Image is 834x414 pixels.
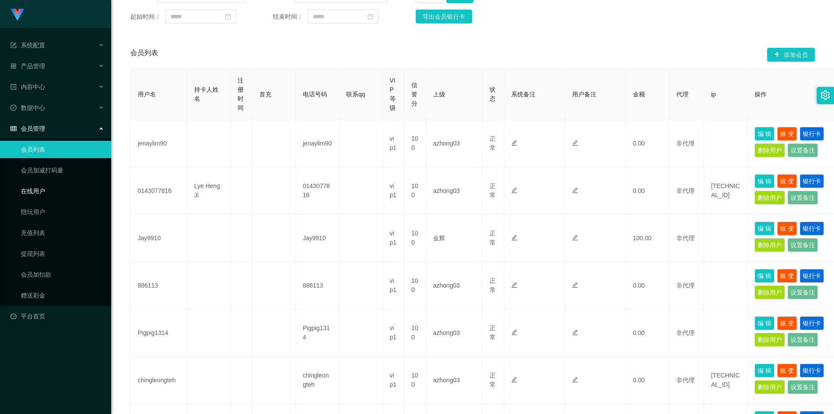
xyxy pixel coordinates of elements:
span: 状态 [490,86,496,102]
span: 持卡人姓名 [194,86,218,102]
button: 账 变 [777,127,797,141]
button: 编 辑 [755,174,774,188]
td: [TECHNICAL_ID] [704,167,748,215]
i: 图标: form [10,42,17,48]
span: 非代理 [676,377,695,384]
button: 账 变 [777,269,797,283]
span: ip [711,91,716,98]
i: 图标: edit [572,187,578,193]
i: 图标: edit [511,329,517,335]
span: 系统配置 [10,42,45,49]
span: 会员管理 [10,125,45,132]
button: 删除用户 [755,285,785,299]
button: 编 辑 [755,364,774,378]
button: 银行卡 [800,174,824,188]
span: 正常 [490,230,496,246]
a: 在线用户 [21,182,104,200]
td: 886113 [131,262,187,309]
button: 编 辑 [755,269,774,283]
button: 编 辑 [755,127,774,141]
td: jenaylim90 [131,120,187,167]
button: 账 变 [777,174,797,188]
button: 银行卡 [800,364,824,378]
span: 信誉分 [411,82,417,107]
button: 银行卡 [800,222,824,235]
td: 886113 [296,262,339,309]
i: 图标: edit [572,235,578,241]
span: 正常 [490,135,496,151]
span: 系统备注 [511,91,536,98]
td: 0143077816 [131,167,187,215]
button: 设置备注 [788,238,818,252]
td: 金辉 [426,215,483,262]
td: 100 [404,309,426,357]
td: 100 [404,215,426,262]
i: 图标: edit [572,282,578,288]
button: 删除用户 [755,380,785,394]
i: 图标: profile [10,84,17,90]
button: 银行卡 [800,127,824,141]
span: 非代理 [676,329,695,336]
td: chingleongteh [131,357,187,404]
a: 充值列表 [21,224,104,242]
td: 0143077816 [296,167,339,215]
span: 产品管理 [10,63,45,70]
td: vip1 [383,309,404,357]
td: 100 [404,357,426,404]
td: vip1 [383,215,404,262]
td: Pigpig1314 [296,309,339,357]
span: 金额 [633,91,645,98]
td: 0.00 [626,120,669,167]
span: 正常 [490,372,496,388]
a: 会员加扣款 [21,266,104,283]
button: 删除用户 [755,333,785,347]
td: 100 [404,262,426,309]
button: 设置备注 [788,380,818,394]
button: 删除用户 [755,143,785,157]
td: Jay9910 [296,215,339,262]
span: 起始时间： [130,12,165,21]
span: 非代理 [676,187,695,194]
button: 银行卡 [800,316,824,330]
i: 图标: edit [572,140,578,146]
td: azhong03 [426,167,483,215]
td: azhong03 [426,309,483,357]
i: 图标: calendar [225,13,231,20]
span: 正常 [490,182,496,199]
i: 图标: edit [511,377,517,383]
span: 内容中心 [10,83,45,90]
td: Pigpig1314 [131,309,187,357]
button: 银行卡 [800,269,824,283]
span: 会员列表 [130,48,158,62]
button: 导出会员银行卡 [416,10,472,23]
button: 编 辑 [755,222,774,235]
button: 设置备注 [788,143,818,157]
span: 首充 [259,91,271,98]
span: 非代理 [676,235,695,242]
i: 图标: setting [821,90,830,100]
span: 非代理 [676,282,695,289]
i: 图标: calendar [367,13,374,20]
td: chingleongteh [296,357,339,404]
td: [TECHNICAL_ID] [704,357,748,404]
td: 100.00 [626,215,669,262]
td: 100 [404,167,426,215]
i: 图标: table [10,126,17,132]
span: 正常 [490,277,496,293]
span: 注册时间 [238,77,244,111]
button: 账 变 [777,364,797,378]
button: 删除用户 [755,191,785,205]
button: 设置备注 [788,285,818,299]
button: 编 辑 [755,316,774,330]
button: 账 变 [777,316,797,330]
span: 代理 [676,91,688,98]
button: 图标: plus添加会员 [767,48,815,62]
td: azhong03 [426,120,483,167]
td: Jay9910 [131,215,187,262]
td: 0.00 [626,262,669,309]
i: 图标: edit [511,235,517,241]
span: 非代理 [676,140,695,147]
a: 图标: dashboard平台首页 [10,308,104,325]
a: 赠送彩金 [21,287,104,304]
i: 图标: edit [511,282,517,288]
